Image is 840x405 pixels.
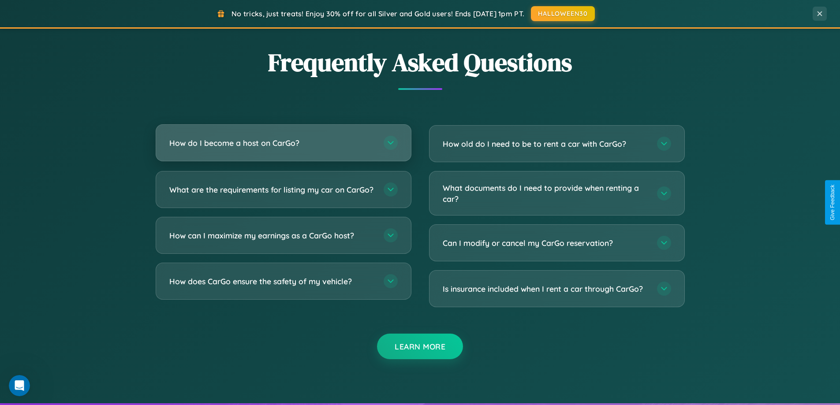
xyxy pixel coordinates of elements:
h2: Frequently Asked Questions [156,45,685,79]
h3: What documents do I need to provide when renting a car? [443,182,648,204]
h3: How old do I need to be to rent a car with CarGo? [443,138,648,149]
h3: Is insurance included when I rent a car through CarGo? [443,283,648,294]
button: Learn More [377,334,463,359]
h3: Can I modify or cancel my CarGo reservation? [443,238,648,249]
iframe: Intercom live chat [9,375,30,396]
h3: How can I maximize my earnings as a CarGo host? [169,230,375,241]
h3: How do I become a host on CarGo? [169,137,375,149]
button: HALLOWEEN30 [531,6,595,21]
h3: How does CarGo ensure the safety of my vehicle? [169,276,375,287]
div: Give Feedback [829,185,836,220]
span: No tricks, just treats! Enjoy 30% off for all Silver and Gold users! Ends [DATE] 1pm PT. [231,9,524,18]
h3: What are the requirements for listing my car on CarGo? [169,184,375,195]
